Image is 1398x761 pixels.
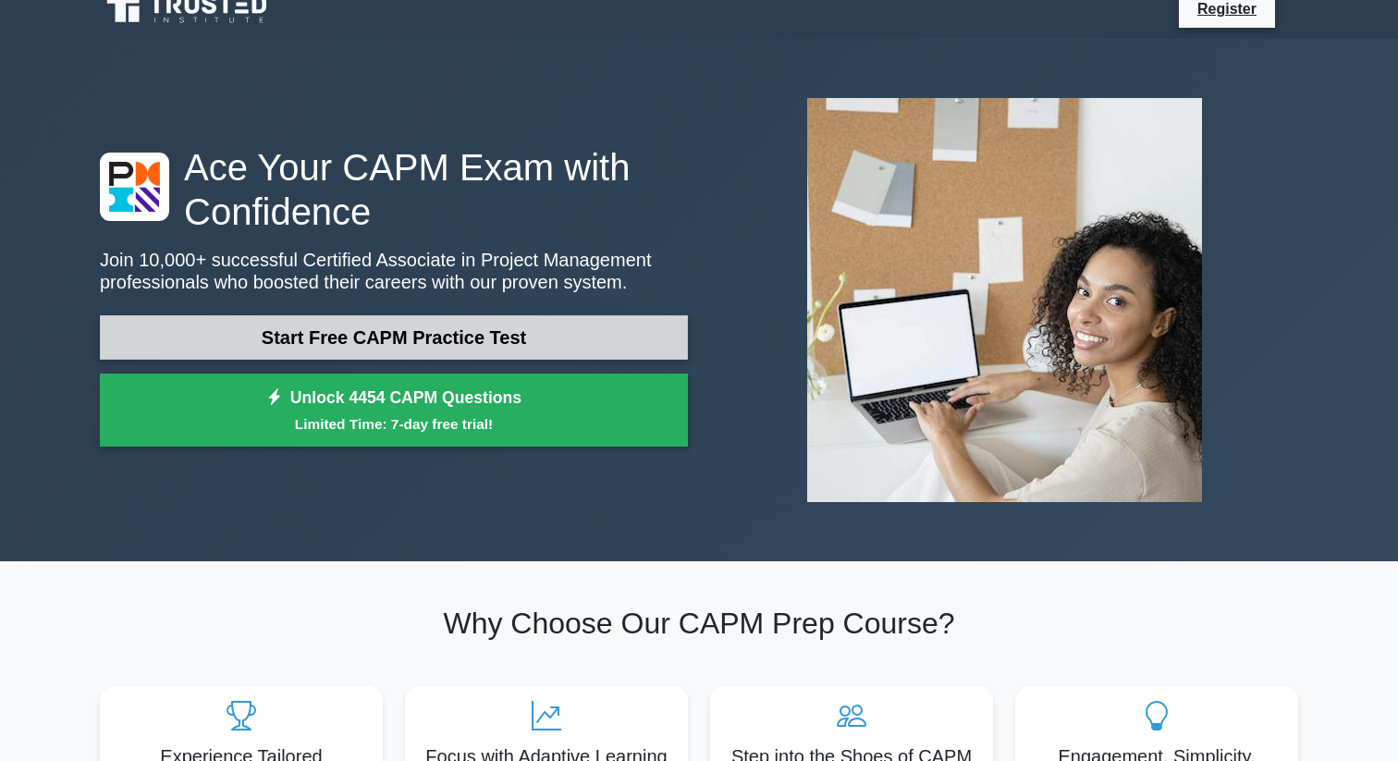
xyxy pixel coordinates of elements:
[123,413,665,435] small: Limited Time: 7-day free trial!
[100,145,688,234] h1: Ace Your CAPM Exam with Confidence
[100,374,688,448] a: Unlock 4454 CAPM QuestionsLimited Time: 7-day free trial!
[100,606,1298,641] h2: Why Choose Our CAPM Prep Course?
[100,315,688,360] a: Start Free CAPM Practice Test
[100,249,688,293] p: Join 10,000+ successful Certified Associate in Project Management professionals who boosted their...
